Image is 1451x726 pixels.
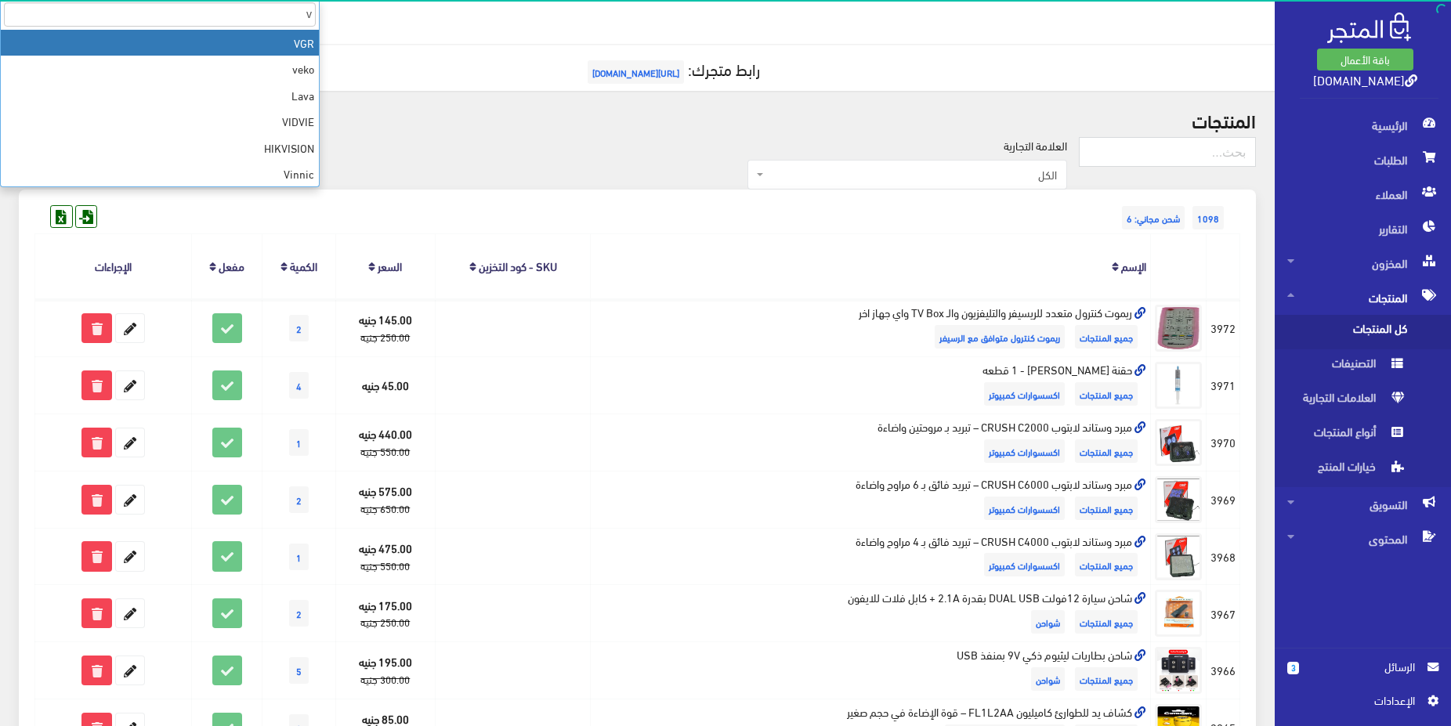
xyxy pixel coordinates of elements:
[591,357,1151,414] td: حقنة [PERSON_NAME] - 1 قطعه
[1275,349,1451,384] a: التصنيفات
[1155,362,1202,409] img: hkn-krym-brosysor-1-ktaah.jpg
[290,255,317,276] a: الكمية
[1287,384,1406,418] span: العلامات التجارية
[591,299,1151,356] td: ريموت كنترول متعدد للريسيفر والتليفزيون والـ TV Box واي جهاز اخر
[360,442,410,461] strike: 550.00 جنيه
[1287,177,1438,211] span: العملاء
[1,135,319,161] li: HIKVISION
[1155,305,1202,352] img: rymot-kntrol-mtaadd-llrysyfr-oaltlyfzyon-oal-tv-box-oay-ghaz-akhr.jpg
[1275,143,1451,177] a: الطلبات
[1327,13,1411,43] img: .
[479,255,557,276] a: SKU - كود التخزين
[1,30,319,56] li: VGR
[1207,471,1240,528] td: 3969
[1207,414,1240,471] td: 3970
[935,325,1065,349] span: ريموت كنترول متوافق مع الرسيفر
[984,553,1065,576] span: اكسسوارات كمبيوتر
[1287,280,1438,315] span: المنتجات
[335,414,435,471] td: 440.00 جنيه
[1155,647,1202,694] img: shahn-btaryat-lythyom-thky-9v-bmnfth-usb.jpg
[1192,206,1224,229] span: 1098
[1287,418,1406,453] span: أنواع المنتجات
[1075,667,1138,691] span: جميع المنتجات
[584,54,760,83] a: رابط متجرك:[URL][DOMAIN_NAME]
[1275,108,1451,143] a: الرئيسية
[984,497,1065,520] span: اكسسوارات كمبيوتر
[1207,528,1240,585] td: 3968
[335,585,435,642] td: 175.00 جنيه
[360,499,410,518] strike: 650.00 جنيه
[335,357,435,414] td: 45.00 جنيه
[1317,49,1413,70] a: باقة الأعمال
[289,429,309,456] span: 1
[767,167,1057,182] span: الكل
[219,255,244,276] a: مفعل
[1075,325,1138,349] span: جميع المنتجات
[1287,349,1406,384] span: التصنيفات
[1287,246,1438,280] span: المخزون
[378,255,402,276] a: السعر
[1075,497,1138,520] span: جميع المنتجات
[591,585,1151,642] td: شاحن سيارة 12فولت DUAL USB بقدرة 2.1A + كابل فلات للايفون
[289,372,309,399] span: 4
[1075,553,1138,576] span: جميع المنتجات
[984,382,1065,406] span: اكسسوارات كمبيوتر
[1121,255,1146,276] a: الإسم
[1207,642,1240,699] td: 3966
[1287,487,1438,522] span: التسويق
[1207,585,1240,642] td: 3967
[984,439,1065,463] span: اكسسوارات كمبيوتر
[1,82,319,108] li: Lava
[1207,299,1240,356] td: 3972
[1287,522,1438,556] span: المحتوى
[1313,68,1417,91] a: [DOMAIN_NAME]
[360,556,410,575] strike: 550.00 جنيه
[1075,439,1138,463] span: جميع المنتجات
[1,108,319,134] li: VIDVIE
[1275,280,1451,315] a: المنتجات
[289,315,309,341] span: 2
[591,642,1151,699] td: شاحن بطاريات ليثيوم ذكي 9V بمنفذ USB
[289,486,309,513] span: 2
[1312,658,1415,675] span: الرسائل
[1287,143,1438,177] span: الطلبات
[1275,418,1451,453] a: أنواع المنتجات
[335,528,435,585] td: 475.00 جنيه
[335,471,435,528] td: 575.00 جنيه
[1155,533,1202,580] img: mbrd-omsnd-llabtob-4-mroh-maa-adaaah.jpg
[360,670,410,688] strike: 300.00 جنيه
[1300,692,1414,709] span: اﻹعدادات
[591,528,1151,585] td: مبرد وستاند لابتوب CRUSH C4000 – تبريد فائق بـ 4 مراوح واضاءة
[1287,662,1299,674] span: 3
[1275,246,1451,280] a: المخزون
[1287,211,1438,246] span: التقارير
[1275,522,1451,556] a: المحتوى
[591,414,1151,471] td: مبرد وستاند لابتوب CRUSH C2000 – تبريد بـ مروحتين واضاءة
[335,299,435,356] td: 145.00 جنيه
[1031,610,1065,634] span: شواحن
[289,657,309,684] span: 5
[1,56,319,81] li: veko
[360,612,410,631] strike: 250.00 جنيه
[1207,357,1240,414] td: 3971
[1155,476,1202,523] img: mbrd-omsnd-labtob-6-mroh-maa-adaaah.jpg
[1004,137,1067,154] label: العلامة التجارية
[1275,453,1451,487] a: خيارات المنتج
[19,110,1256,130] h2: المنتجات
[1275,384,1451,418] a: العلامات التجارية
[747,160,1067,190] span: الكل
[1,161,319,186] li: Vinnic
[1275,177,1451,211] a: العملاء
[35,234,192,299] th: الإجراءات
[1031,667,1065,691] span: شواحن
[1075,382,1138,406] span: جميع المنتجات
[1122,206,1185,229] span: شحن مجاني: 6
[1075,610,1138,634] span: جميع المنتجات
[588,60,684,84] span: [URL][DOMAIN_NAME]
[1287,453,1406,487] span: خيارات المنتج
[1287,692,1438,717] a: اﻹعدادات
[1079,137,1256,167] input: بحث...
[1287,658,1438,692] a: 3 الرسائل
[1275,211,1451,246] a: التقارير
[1155,419,1202,466] img: mbrd-omsnd-llabtob-2-mroh-maa-adaaah.jpg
